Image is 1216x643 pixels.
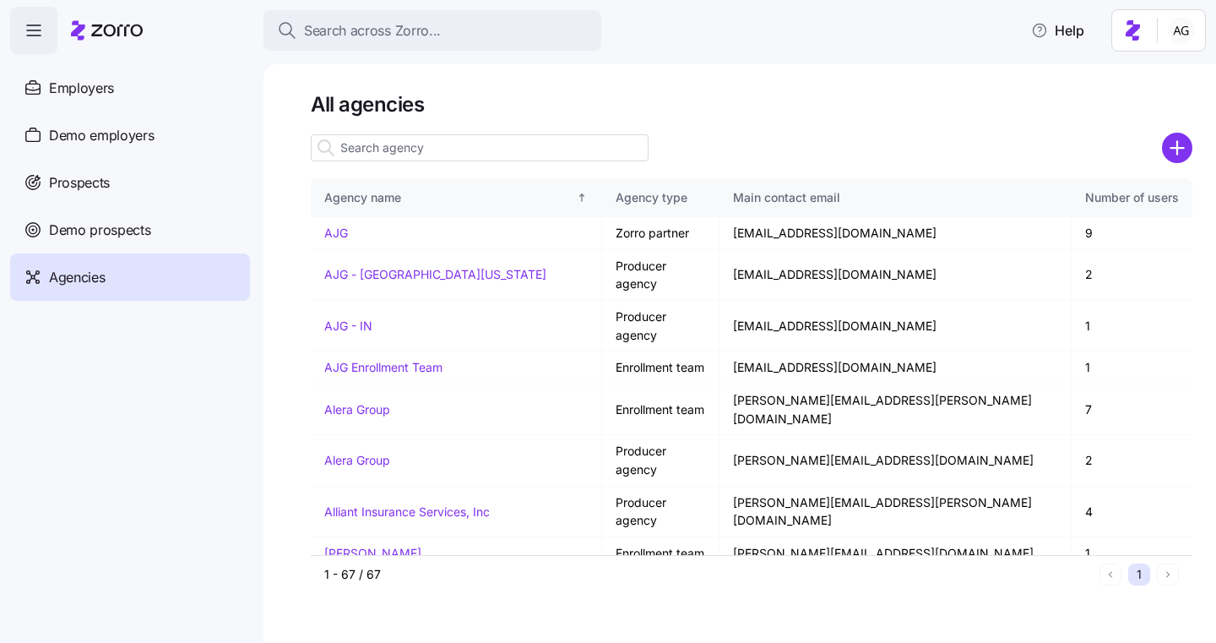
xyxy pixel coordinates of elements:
a: Employers [10,64,250,112]
input: Search agency [311,134,649,161]
button: Help [1018,14,1098,47]
th: Agency nameSorted ascending [311,178,602,217]
td: 2 [1072,250,1192,301]
button: Next page [1157,564,1179,586]
span: Demo prospects [49,220,151,241]
a: Alera Group [324,402,390,417]
button: Previous page [1099,564,1121,586]
img: 5fc55c57e0610270ad857448bea2f2d5 [1168,17,1195,44]
a: Demo prospects [10,206,250,253]
span: Agencies [49,267,105,288]
a: Demo employers [10,112,250,159]
td: Zorro partner [602,217,719,250]
td: Producer agency [602,487,719,537]
td: 1 [1072,537,1192,570]
td: Producer agency [602,301,719,351]
span: Help [1031,20,1084,41]
td: Enrollment team [602,384,719,435]
span: Prospects [49,172,110,193]
a: Agencies [10,253,250,301]
a: [PERSON_NAME] [324,546,421,560]
td: 2 [1072,435,1192,486]
td: [PERSON_NAME][EMAIL_ADDRESS][DOMAIN_NAME] [719,537,1072,570]
td: Producer agency [602,250,719,301]
div: Agency type [616,188,705,207]
td: [EMAIL_ADDRESS][DOMAIN_NAME] [719,301,1072,351]
td: 4 [1072,487,1192,537]
td: Enrollment team [602,351,719,384]
button: 1 [1128,564,1150,586]
td: Enrollment team [602,537,719,570]
td: [PERSON_NAME][EMAIL_ADDRESS][PERSON_NAME][DOMAIN_NAME] [719,384,1072,435]
h1: All agencies [311,91,1192,117]
td: 9 [1072,217,1192,250]
a: AJG - IN [324,319,372,333]
span: Employers [49,78,114,99]
a: Prospects [10,159,250,206]
div: Main contact email [733,188,1057,207]
td: [PERSON_NAME][EMAIL_ADDRESS][PERSON_NAME][DOMAIN_NAME] [719,487,1072,537]
span: Demo employers [49,125,155,146]
div: Agency name [324,188,573,207]
a: AJG Enrollment Team [324,360,442,374]
td: [PERSON_NAME][EMAIL_ADDRESS][DOMAIN_NAME] [719,435,1072,486]
td: 1 [1072,351,1192,384]
td: 1 [1072,301,1192,351]
svg: add icon [1162,133,1192,163]
div: Number of users [1085,188,1179,207]
div: Sorted ascending [576,192,588,204]
a: Alera Group [324,453,390,467]
td: [EMAIL_ADDRESS][DOMAIN_NAME] [719,217,1072,250]
div: 1 - 67 / 67 [324,566,1093,583]
td: Producer agency [602,435,719,486]
td: 7 [1072,384,1192,435]
span: Search across Zorro... [304,20,441,41]
a: Alliant Insurance Services, Inc [324,504,490,519]
td: [EMAIL_ADDRESS][DOMAIN_NAME] [719,351,1072,384]
a: AJG - [GEOGRAPHIC_DATA][US_STATE] [324,267,546,281]
a: AJG [324,226,348,240]
td: [EMAIL_ADDRESS][DOMAIN_NAME] [719,250,1072,301]
button: Search across Zorro... [263,10,601,51]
